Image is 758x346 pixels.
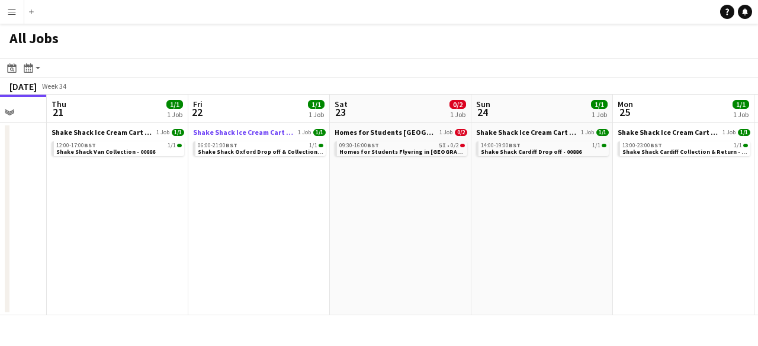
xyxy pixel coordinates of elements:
[168,143,176,148] span: 1/1
[592,110,607,119] div: 1 Job
[198,143,237,148] span: 06:00-21:00
[193,128,296,137] span: Shake Shack Ice Cream Cart Drop Off - 00886
[722,129,735,136] span: 1 Job
[339,143,379,148] span: 09:30-16:00
[333,105,348,119] span: 23
[56,141,182,155] a: 12:00-17:00BST1/1Shake Shack Van Collection - 00886
[451,143,459,148] span: 0/2
[339,141,465,155] a: 09:30-16:00BST5I•0/2Homes for Students Flyering in [GEOGRAPHIC_DATA] - 00884
[52,99,66,109] span: Thu
[476,128,609,137] a: Shake Shack Ice Cream Cart Drop Off - 008861 Job1/1
[733,100,749,109] span: 1/1
[156,129,169,136] span: 1 Job
[198,148,337,156] span: Shake Shack Oxford Drop off & Collection - 00886
[309,143,317,148] span: 1/1
[335,99,348,109] span: Sat
[481,141,606,155] a: 14:00-19:00BST1/1Shake Shack Cardiff Drop off - 00886
[622,148,756,156] span: Shake Shack Cardiff Collection & Return - 00886
[449,100,466,109] span: 0/2
[622,141,748,155] a: 13:00-23:00BST1/1Shake Shack Cardiff Collection & Return - 00886
[622,143,662,148] span: 13:00-23:00
[56,143,96,148] span: 12:00-17:00
[308,100,325,109] span: 1/1
[618,128,720,137] span: Shake Shack Ice Cream Cart Drop Off - 00886
[177,144,182,147] span: 1/1
[481,143,521,148] span: 14:00-19:00
[476,128,609,159] div: Shake Shack Ice Cream Cart Drop Off - 008861 Job1/114:00-19:00BST1/1Shake Shack Cardiff Drop off ...
[226,141,237,149] span: BST
[439,143,446,148] span: 5I
[476,99,490,109] span: Sun
[733,110,749,119] div: 1 Job
[650,141,662,149] span: BST
[618,99,633,109] span: Mon
[52,128,154,137] span: Shake Shack Ice Cream Cart Drop Off - 00886
[313,129,326,136] span: 1/1
[193,128,326,137] a: Shake Shack Ice Cream Cart Drop Off - 008861 Job1/1
[618,128,750,137] a: Shake Shack Ice Cream Cart Drop Off - 008861 Job1/1
[339,148,510,156] span: Homes for Students Flyering in Leeds - 00884
[50,105,66,119] span: 21
[509,141,521,149] span: BST
[198,141,323,155] a: 06:00-21:00BST1/1Shake Shack Oxford Drop off & Collection - 00886
[616,105,633,119] span: 25
[52,128,184,159] div: Shake Shack Ice Cream Cart Drop Off - 008861 Job1/112:00-17:00BST1/1Shake Shack Van Collection - ...
[298,129,311,136] span: 1 Job
[56,148,155,156] span: Shake Shack Van Collection - 00886
[455,129,467,136] span: 0/2
[84,141,96,149] span: BST
[738,129,750,136] span: 1/1
[191,105,203,119] span: 22
[172,129,184,136] span: 1/1
[602,144,606,147] span: 1/1
[596,129,609,136] span: 1/1
[52,128,184,137] a: Shake Shack Ice Cream Cart Drop Off - 008861 Job1/1
[9,80,37,92] div: [DATE]
[367,141,379,149] span: BST
[474,105,490,119] span: 24
[481,148,582,156] span: Shake Shack Cardiff Drop off - 00886
[618,128,750,159] div: Shake Shack Ice Cream Cart Drop Off - 008861 Job1/113:00-23:00BST1/1Shake Shack Cardiff Collectio...
[734,143,742,148] span: 1/1
[460,144,465,147] span: 0/2
[450,110,465,119] div: 1 Job
[335,128,467,159] div: Homes for Students [GEOGRAPHIC_DATA] - 008841 Job0/209:30-16:00BST5I•0/2Homes for Students Flyeri...
[166,100,183,109] span: 1/1
[309,110,324,119] div: 1 Job
[319,144,323,147] span: 1/1
[193,128,326,159] div: Shake Shack Ice Cream Cart Drop Off - 008861 Job1/106:00-21:00BST1/1Shake Shack Oxford Drop off &...
[592,143,600,148] span: 1/1
[476,128,579,137] span: Shake Shack Ice Cream Cart Drop Off - 00886
[339,143,465,148] div: •
[743,144,748,147] span: 1/1
[335,128,437,137] span: Homes for Students Leeds - 00884
[193,99,203,109] span: Fri
[167,110,182,119] div: 1 Job
[591,100,608,109] span: 1/1
[39,82,69,90] span: Week 34
[335,128,467,137] a: Homes for Students [GEOGRAPHIC_DATA] - 008841 Job0/2
[581,129,594,136] span: 1 Job
[439,129,452,136] span: 1 Job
